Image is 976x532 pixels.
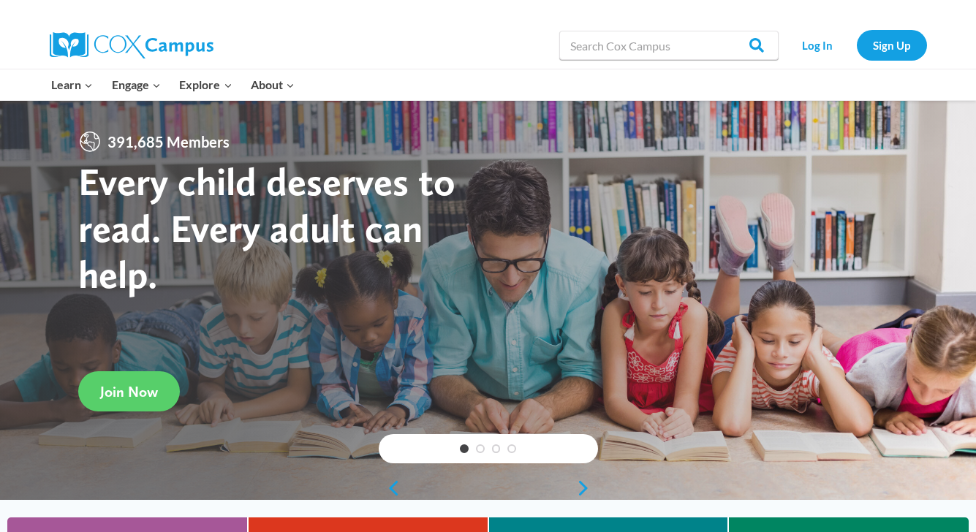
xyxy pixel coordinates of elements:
img: Cox Campus [50,32,213,58]
a: previous [379,479,401,497]
span: Join Now [100,383,158,400]
a: 2 [476,444,485,453]
a: Log In [786,30,850,60]
span: Learn [51,75,93,94]
nav: Secondary Navigation [786,30,927,60]
input: Search Cox Campus [559,31,779,60]
span: About [251,75,295,94]
a: Sign Up [857,30,927,60]
a: next [576,479,598,497]
strong: Every child deserves to read. Every adult can help. [78,158,455,297]
nav: Primary Navigation [42,69,304,100]
a: 4 [507,444,516,453]
span: Explore [179,75,232,94]
a: Join Now [78,371,180,411]
a: 3 [492,444,501,453]
a: 1 [460,444,469,453]
span: 391,685 Members [102,130,235,153]
div: content slider buttons [379,474,598,503]
span: Engage [112,75,161,94]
